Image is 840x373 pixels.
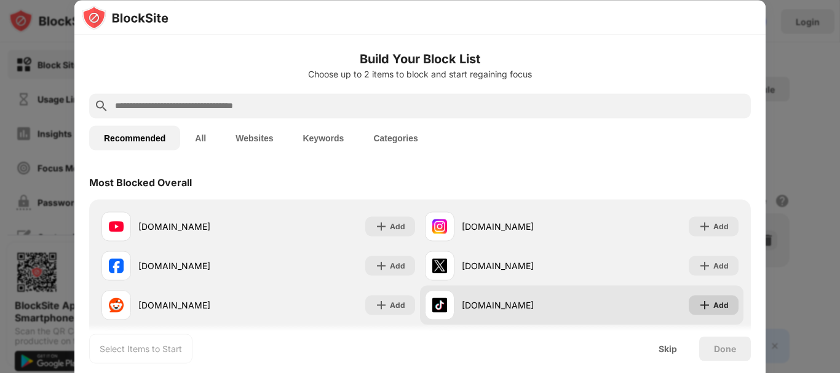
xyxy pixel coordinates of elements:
div: Add [713,299,729,311]
h6: Build Your Block List [89,49,751,68]
div: Skip [659,344,677,353]
button: All [180,125,221,150]
div: [DOMAIN_NAME] [138,299,258,312]
img: logo-blocksite.svg [82,5,168,29]
div: [DOMAIN_NAME] [138,259,258,272]
div: Add [390,220,405,232]
div: Done [714,344,736,353]
div: Add [390,299,405,311]
img: favicons [432,219,447,234]
div: [DOMAIN_NAME] [462,299,582,312]
div: Choose up to 2 items to block and start regaining focus [89,69,751,79]
div: [DOMAIN_NAME] [462,220,582,233]
div: Add [713,220,729,232]
img: favicons [432,297,447,312]
div: [DOMAIN_NAME] [138,220,258,233]
img: favicons [109,258,124,273]
img: search.svg [94,98,109,113]
button: Recommended [89,125,180,150]
button: Keywords [288,125,359,150]
div: Most Blocked Overall [89,176,192,188]
button: Websites [221,125,288,150]
div: Add [713,259,729,272]
img: favicons [109,219,124,234]
img: favicons [432,258,447,273]
img: favicons [109,297,124,312]
div: [DOMAIN_NAME] [462,259,582,272]
button: Categories [359,125,432,150]
div: Add [390,259,405,272]
div: Select Items to Start [100,342,182,355]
